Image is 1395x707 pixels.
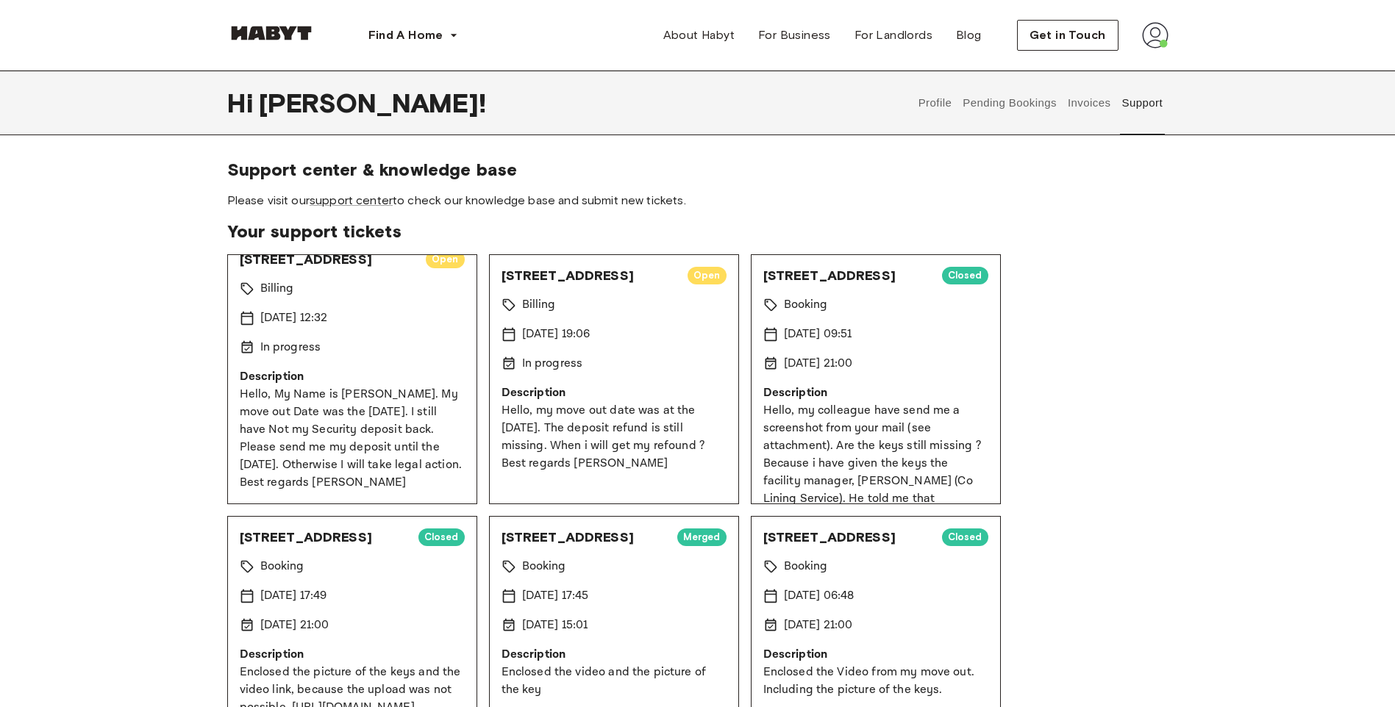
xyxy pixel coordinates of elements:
p: Description [502,646,727,664]
p: Enclosed the video and the picture of the key [502,664,727,699]
p: [DATE] 21:00 [260,617,329,634]
p: [DATE] 17:45 [522,587,589,605]
p: Hello, My Name is [PERSON_NAME]. My move out Date was the [DATE]. I still have Not my Security de... [240,386,465,492]
button: Pending Bookings [961,71,1059,135]
p: Hello, my move out date was at the [DATE]. The deposit refund is still missing. When i will get m... [502,402,727,473]
img: avatar [1142,22,1169,49]
button: Get in Touch [1017,20,1119,51]
p: Description [240,646,465,664]
img: Habyt [227,26,315,40]
a: For Business [746,21,843,50]
span: Your support tickets [227,220,1169,243]
span: Get in Touch [1030,26,1106,44]
p: Booking [260,558,304,575]
span: [STREET_ADDRESS] [502,528,666,546]
p: Description [240,368,465,386]
button: Profile [916,71,954,135]
span: [STREET_ADDRESS] [763,528,930,546]
span: Find A Home [368,26,443,44]
span: Closed [418,530,465,545]
span: [STREET_ADDRESS] [240,251,414,268]
p: Booking [784,558,828,575]
p: In progress [260,339,321,356]
span: Open [688,268,727,283]
p: Description [502,384,727,402]
button: Support [1120,71,1165,135]
p: [DATE] 21:00 [784,355,853,373]
span: For Landlords [855,26,932,44]
span: [STREET_ADDRESS] [240,528,407,546]
p: Description [763,646,988,664]
button: Find A Home [357,21,470,50]
span: [PERSON_NAME] ! [259,87,486,118]
a: Blog [944,21,993,50]
a: About Habyt [652,21,746,50]
p: [DATE] 12:32 [260,309,328,327]
p: Booking [784,296,828,314]
p: Booking [522,558,566,575]
div: user profile tabs [913,71,1168,135]
p: [DATE] 15:01 [522,617,588,634]
span: Closed [942,530,988,545]
a: For Landlords [843,21,944,50]
p: [DATE] 21:00 [784,617,853,634]
span: About Habyt [663,26,735,44]
p: Billing [260,280,294,298]
span: Closed [942,268,988,283]
span: Blog [956,26,982,44]
span: Merged [677,530,727,545]
p: Billing [522,296,556,314]
span: Hi [227,87,259,118]
span: [STREET_ADDRESS] [763,267,930,284]
p: Description [763,384,988,402]
p: Enclosed the Video from my move out. Including the picture of the keys. [763,664,988,699]
span: [STREET_ADDRESS] [502,267,676,284]
span: Please visit our to check our knowledge base and submit new tickets. [227,193,1169,209]
p: [DATE] 19:06 [522,326,591,343]
span: For Business [758,26,831,44]
button: Invoices [1066,71,1112,135]
p: [DATE] 17:49 [260,587,327,605]
p: [DATE] 09:51 [784,326,852,343]
a: support center [310,193,393,207]
p: [DATE] 06:48 [784,587,855,605]
p: In progress [522,355,583,373]
span: Support center & knowledge base [227,159,1169,181]
span: Open [426,252,465,267]
p: Hello, my colleague have send me a screenshot from your mail (see attachment). Are the keys still... [763,402,988,561]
